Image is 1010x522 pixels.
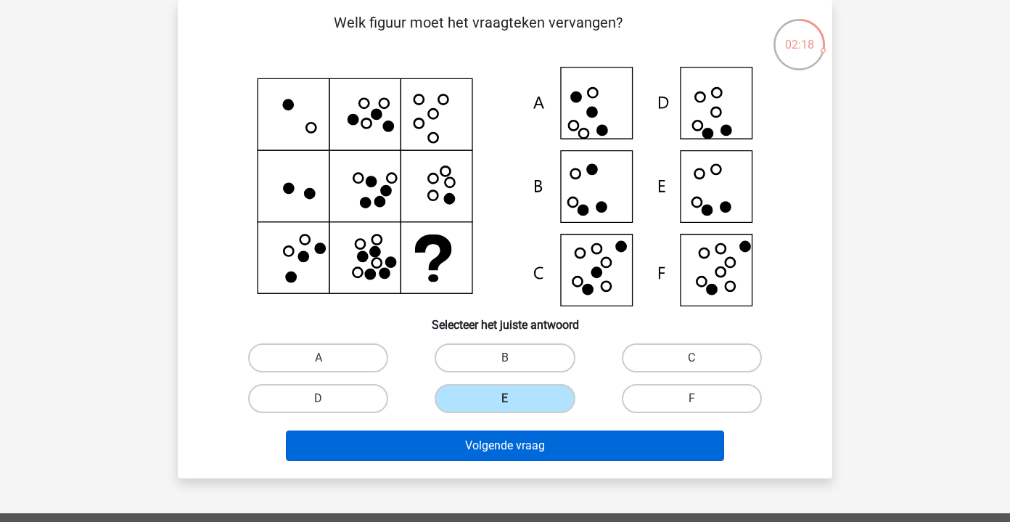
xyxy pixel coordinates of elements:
label: F [622,384,762,413]
label: D [248,384,388,413]
button: Volgende vraag [286,431,725,461]
label: B [435,343,575,372]
h6: Selecteer het juiste antwoord [201,306,809,332]
div: 02:18 [772,17,826,54]
label: E [435,384,575,413]
p: Welk figuur moet het vraagteken vervangen? [201,12,755,55]
label: A [248,343,388,372]
label: C [622,343,762,372]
